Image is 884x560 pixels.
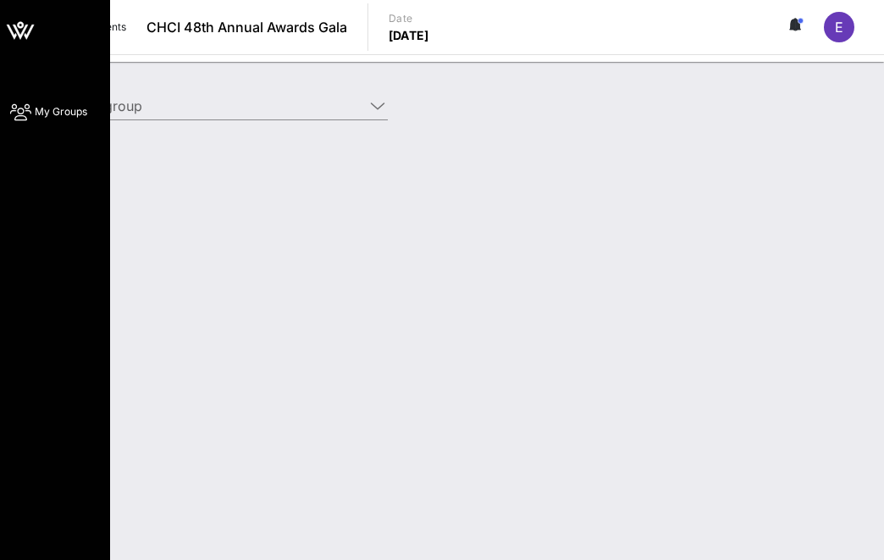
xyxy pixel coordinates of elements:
[824,12,854,42] div: E
[835,19,843,36] span: E
[10,102,87,122] a: My Groups
[389,27,429,44] p: [DATE]
[389,10,429,27] p: Date
[146,17,347,37] span: CHCI 48th Annual Awards Gala
[35,104,87,119] span: My Groups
